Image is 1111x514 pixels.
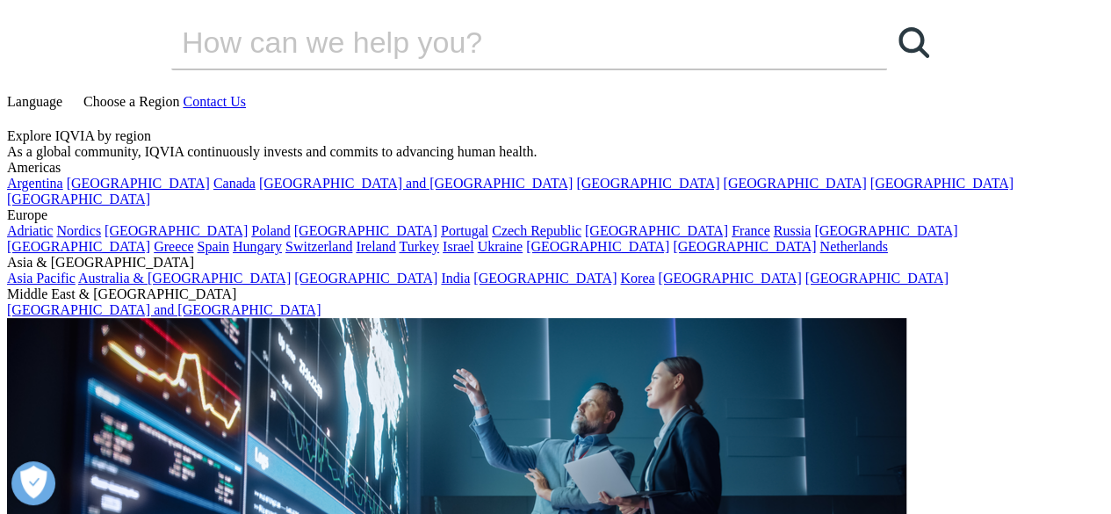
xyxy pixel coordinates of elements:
[285,239,352,254] a: Switzerland
[7,223,53,238] a: Adriatic
[7,176,63,191] a: Argentina
[105,223,248,238] a: [GEOGRAPHIC_DATA]
[870,176,1014,191] a: [GEOGRAPHIC_DATA]
[443,239,474,254] a: Israel
[441,223,488,238] a: Portugal
[732,223,770,238] a: France
[294,271,437,286] a: [GEOGRAPHIC_DATA]
[473,271,617,286] a: [GEOGRAPHIC_DATA]
[898,27,929,58] svg: Search
[7,239,150,254] a: [GEOGRAPHIC_DATA]
[259,176,573,191] a: [GEOGRAPHIC_DATA] and [GEOGRAPHIC_DATA]
[7,144,1104,160] div: As a global community, IQVIA continuously invests and commits to advancing human health.
[294,223,437,238] a: [GEOGRAPHIC_DATA]
[7,207,1104,223] div: Europe
[356,239,395,254] a: Ireland
[7,160,1104,176] div: Americas
[56,223,101,238] a: Nordics
[774,223,812,238] a: Russia
[805,271,949,286] a: [GEOGRAPHIC_DATA]
[814,223,957,238] a: [GEOGRAPHIC_DATA]
[478,239,523,254] a: Ukraine
[620,271,654,286] a: Korea
[7,192,150,206] a: [GEOGRAPHIC_DATA]
[723,176,866,191] a: [GEOGRAPHIC_DATA]
[7,128,1104,144] div: Explore IQVIA by region
[213,176,256,191] a: Canada
[7,286,1104,302] div: Middle East & [GEOGRAPHIC_DATA]
[7,255,1104,271] div: Asia & [GEOGRAPHIC_DATA]
[154,239,193,254] a: Greece
[576,176,719,191] a: [GEOGRAPHIC_DATA]
[197,239,228,254] a: Spain
[7,271,76,286] a: Asia Pacific
[67,176,210,191] a: [GEOGRAPHIC_DATA]
[11,461,55,505] button: Open Preferences
[7,94,62,109] span: Language
[233,239,282,254] a: Hungary
[585,223,728,238] a: [GEOGRAPHIC_DATA]
[78,271,291,286] a: Australia & [GEOGRAPHIC_DATA]
[887,16,940,69] a: Search
[251,223,290,238] a: Poland
[492,223,581,238] a: Czech Republic
[673,239,816,254] a: [GEOGRAPHIC_DATA]
[526,239,669,254] a: [GEOGRAPHIC_DATA]
[83,94,179,109] span: Choose a Region
[819,239,887,254] a: Netherlands
[183,94,246,109] a: Contact Us
[7,302,321,317] a: [GEOGRAPHIC_DATA] and [GEOGRAPHIC_DATA]
[171,16,837,69] input: Search
[658,271,801,286] a: [GEOGRAPHIC_DATA]
[441,271,470,286] a: India
[399,239,439,254] a: Turkey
